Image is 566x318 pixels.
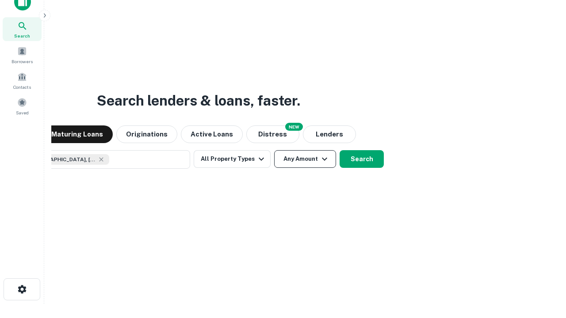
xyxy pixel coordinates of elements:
button: Lenders [303,125,356,143]
span: Search [14,32,30,39]
span: Contacts [13,83,31,91]
button: Search distressed loans with lien and other non-mortgage details. [246,125,299,143]
span: Saved [16,109,29,116]
h3: Search lenders & loans, faster. [97,90,300,111]
div: NEW [285,123,303,131]
span: [GEOGRAPHIC_DATA], [GEOGRAPHIC_DATA], [GEOGRAPHIC_DATA] [30,155,96,163]
button: Maturing Loans [42,125,113,143]
button: All Property Types [194,150,271,168]
button: Any Amount [274,150,336,168]
a: Search [3,17,42,41]
span: Borrowers [11,58,33,65]
a: Saved [3,94,42,118]
button: Originations [116,125,177,143]
button: Active Loans [181,125,243,143]
button: Search [340,150,384,168]
a: Contacts [3,68,42,92]
a: Borrowers [3,43,42,67]
iframe: Chat Widget [522,247,566,290]
button: [GEOGRAPHIC_DATA], [GEOGRAPHIC_DATA], [GEOGRAPHIC_DATA] [13,150,190,169]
